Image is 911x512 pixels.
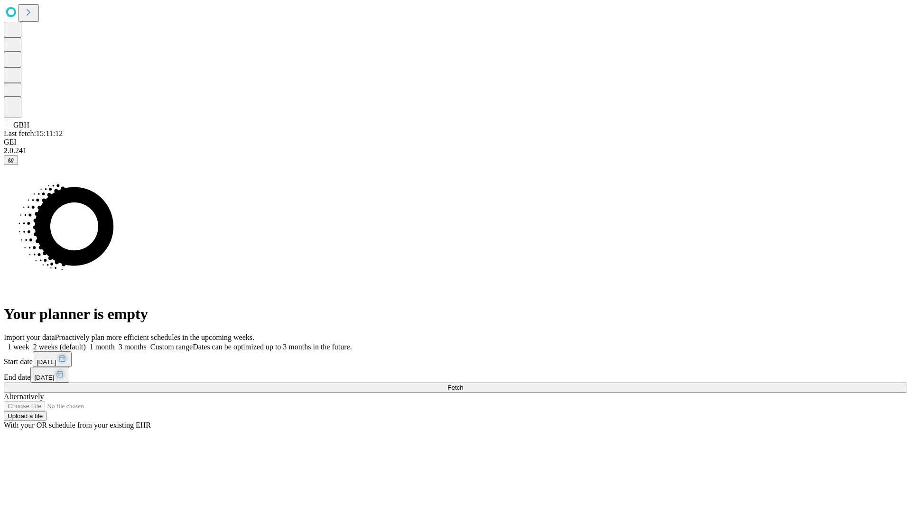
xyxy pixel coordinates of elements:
[4,411,46,421] button: Upload a file
[4,393,44,401] span: Alternatively
[4,383,907,393] button: Fetch
[90,343,115,351] span: 1 month
[4,155,18,165] button: @
[4,351,907,367] div: Start date
[55,333,254,341] span: Proactively plan more efficient schedules in the upcoming weeks.
[4,333,55,341] span: Import your data
[4,421,151,429] span: With your OR schedule from your existing EHR
[193,343,352,351] span: Dates can be optimized up to 3 months in the future.
[4,146,907,155] div: 2.0.241
[33,351,72,367] button: [DATE]
[30,367,69,383] button: [DATE]
[447,384,463,391] span: Fetch
[4,138,907,146] div: GEI
[13,121,29,129] span: GBH
[37,358,56,366] span: [DATE]
[4,129,63,137] span: Last fetch: 15:11:12
[4,305,907,323] h1: Your planner is empty
[4,367,907,383] div: End date
[119,343,147,351] span: 3 months
[33,343,86,351] span: 2 weeks (default)
[34,374,54,381] span: [DATE]
[8,156,14,164] span: @
[150,343,193,351] span: Custom range
[8,343,29,351] span: 1 week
